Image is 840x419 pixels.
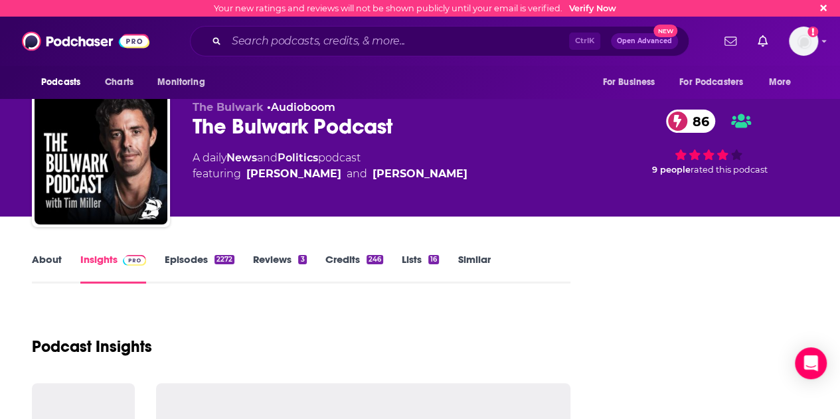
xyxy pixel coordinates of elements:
[795,347,827,379] div: Open Intercom Messenger
[35,92,167,224] img: The Bulwark Podcast
[679,110,716,133] span: 86
[32,70,98,95] button: open menu
[253,253,306,284] a: Reviews3
[325,253,383,284] a: Credits246
[593,70,671,95] button: open menu
[458,253,490,284] a: Similar
[246,166,341,182] a: Charlie Sykes
[123,255,146,266] img: Podchaser Pro
[257,151,278,164] span: and
[271,101,335,114] a: Audioboom
[41,73,80,92] span: Podcasts
[719,30,742,52] a: Show notifications dropdown
[190,26,689,56] div: Search podcasts, credits, & more...
[652,165,691,175] span: 9 people
[214,3,616,13] div: Your new ratings and reviews will not be shown publicly until your email is verified.
[148,70,222,95] button: open menu
[789,27,818,56] span: Logged in as carlosrosario
[602,73,655,92] span: For Business
[373,166,467,182] a: Tim Miller
[193,166,467,182] span: featuring
[679,73,743,92] span: For Podcasters
[769,73,792,92] span: More
[298,255,306,264] div: 3
[666,110,716,133] a: 86
[96,70,141,95] a: Charts
[193,101,264,114] span: The Bulwark
[214,255,234,264] div: 2272
[428,255,439,264] div: 16
[760,70,808,95] button: open menu
[226,151,257,164] a: News
[789,27,818,56] button: Show profile menu
[569,3,616,13] a: Verify Now
[752,30,773,52] a: Show notifications dropdown
[347,166,367,182] span: and
[402,253,439,284] a: Lists16
[267,101,335,114] span: •
[789,27,818,56] img: User Profile
[611,33,678,49] button: Open AdvancedNew
[278,151,318,164] a: Politics
[105,73,133,92] span: Charts
[807,27,818,37] svg: Email not verified
[609,101,808,183] div: 86 9 peoplerated this podcast
[367,255,383,264] div: 246
[691,165,768,175] span: rated this podcast
[165,253,234,284] a: Episodes2272
[569,33,600,50] span: Ctrl K
[193,150,467,182] div: A daily podcast
[80,253,146,284] a: InsightsPodchaser Pro
[32,253,62,284] a: About
[671,70,762,95] button: open menu
[653,25,677,37] span: New
[617,38,672,44] span: Open Advanced
[32,337,152,357] h1: Podcast Insights
[22,29,149,54] img: Podchaser - Follow, Share and Rate Podcasts
[226,31,569,52] input: Search podcasts, credits, & more...
[157,73,205,92] span: Monitoring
